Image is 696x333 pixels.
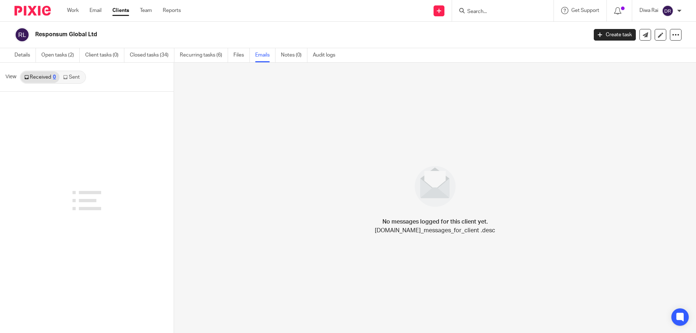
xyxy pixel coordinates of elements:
input: Search [467,9,532,15]
a: Emails [255,48,275,62]
h4: No messages logged for this client yet. [382,217,488,226]
a: Sent [59,71,85,83]
span: View [5,73,16,81]
p: Diwa Rai [639,7,658,14]
a: Notes (0) [281,48,307,62]
span: Get Support [571,8,599,13]
img: image [410,161,460,212]
a: Email [90,7,101,14]
a: Create task [594,29,636,41]
a: Open tasks (2) [41,48,80,62]
img: svg%3E [14,27,30,42]
a: Work [67,7,79,14]
a: Reports [163,7,181,14]
img: svg%3E [662,5,674,17]
a: Clients [112,7,129,14]
h2: Responsum Global Ltd [35,31,473,38]
div: 0 [53,75,56,80]
a: Received0 [21,71,59,83]
img: Pixie [14,6,51,16]
a: Recurring tasks (6) [180,48,228,62]
a: Team [140,7,152,14]
a: Details [14,48,36,62]
a: Audit logs [313,48,341,62]
a: Closed tasks (34) [130,48,174,62]
a: Client tasks (0) [85,48,124,62]
p: [DOMAIN_NAME]_messages_for_client .desc [375,226,495,235]
a: Files [233,48,250,62]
